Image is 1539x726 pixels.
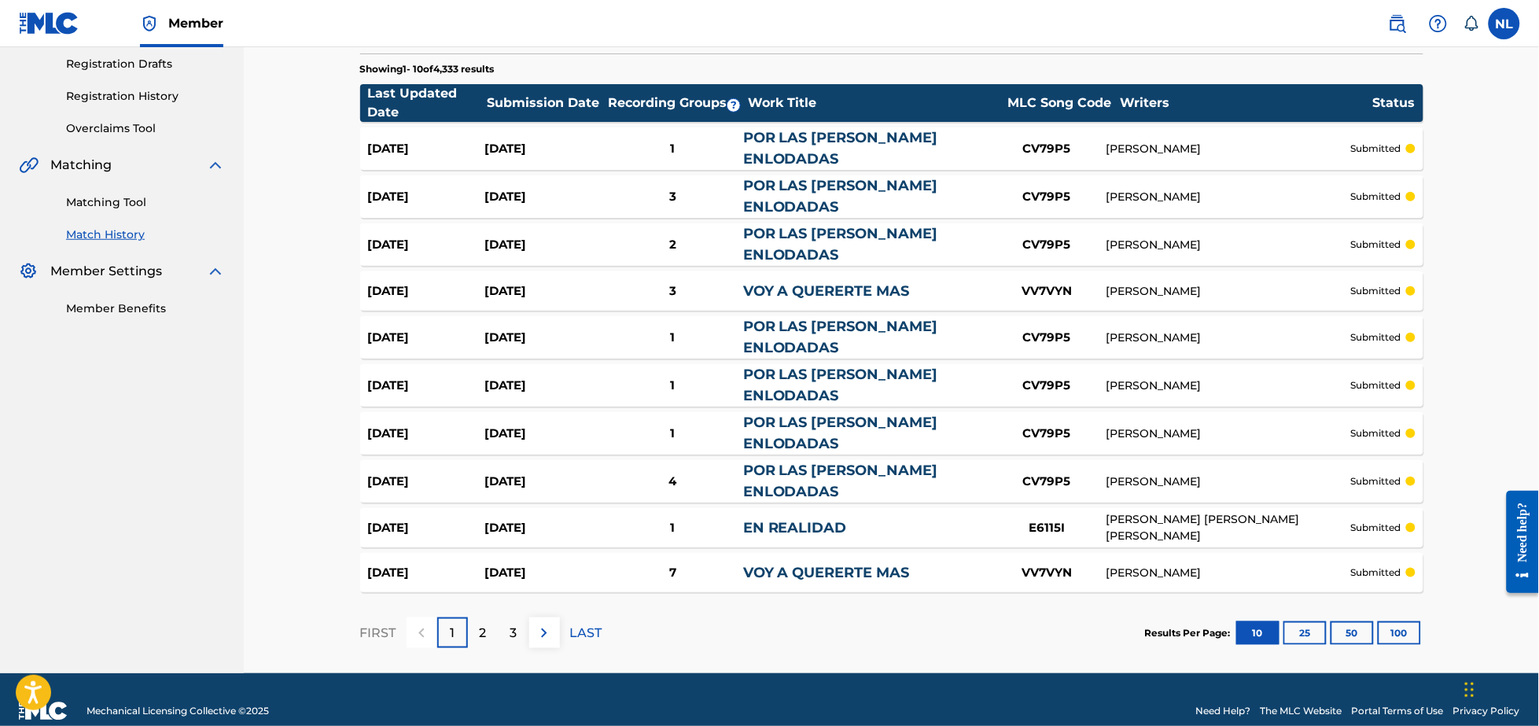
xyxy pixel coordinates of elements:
div: [DATE] [368,188,485,206]
p: Results Per Page: [1145,626,1235,640]
div: [DATE] [368,425,485,443]
a: Matching Tool [66,194,225,211]
div: 2 [602,236,743,254]
p: submitted [1351,426,1401,440]
div: 1 [602,377,743,395]
div: [DATE] [485,377,602,395]
div: [DATE] [368,329,485,347]
img: Top Rightsholder [140,14,159,33]
img: logo [19,702,68,720]
p: 2 [480,624,487,643]
a: Public Search [1382,8,1413,39]
img: Member Settings [19,262,38,281]
div: [DATE] [368,140,485,158]
a: Overclaims Tool [66,120,225,137]
img: expand [206,156,225,175]
img: search [1388,14,1407,33]
a: POR LAS [PERSON_NAME] ENLODADAS [743,366,938,404]
div: 1 [602,140,743,158]
div: Recording Groups [606,94,747,112]
p: LAST [570,624,602,643]
div: [DATE] [368,519,485,537]
a: POR LAS [PERSON_NAME] ENLODADAS [743,318,938,356]
a: POR LAS [PERSON_NAME] ENLODADAS [743,177,938,216]
img: right [535,624,554,643]
p: submitted [1351,142,1401,156]
div: Help [1423,8,1454,39]
div: [PERSON_NAME] [1106,565,1350,581]
img: help [1429,14,1448,33]
img: expand [206,262,225,281]
div: 3 [602,282,743,300]
div: Work Title [748,94,1000,112]
div: [PERSON_NAME] [PERSON_NAME] [PERSON_NAME] [1106,511,1350,544]
div: [PERSON_NAME] [1106,283,1350,300]
p: submitted [1351,566,1401,580]
p: submitted [1351,474,1401,488]
p: FIRST [360,624,396,643]
p: submitted [1351,284,1401,298]
a: POR LAS [PERSON_NAME] ENLODADAS [743,462,938,500]
div: CV79P5 [988,236,1106,254]
div: [DATE] [485,282,602,300]
div: E6115I [988,519,1106,537]
div: [PERSON_NAME] [1106,141,1350,157]
div: [DATE] [368,236,485,254]
div: 1 [602,329,743,347]
div: Notifications [1464,16,1479,31]
span: Matching [50,156,112,175]
span: Member Settings [50,262,162,281]
a: POR LAS [PERSON_NAME] ENLODADAS [743,225,938,263]
div: [DATE] [485,329,602,347]
img: MLC Logo [19,12,79,35]
span: Member [168,14,223,32]
div: CV79P5 [988,329,1106,347]
a: VOY A QUERERTE MAS [743,282,910,300]
div: [PERSON_NAME] [1106,237,1350,253]
img: Matching [19,156,39,175]
button: 100 [1378,621,1421,645]
div: [PERSON_NAME] [1106,330,1350,346]
button: 50 [1331,621,1374,645]
div: Last Updated Date [368,84,486,122]
div: [DATE] [368,473,485,491]
div: Drag [1465,666,1475,713]
p: Showing 1 - 10 of 4,333 results [360,62,495,76]
p: submitted [1351,238,1401,252]
div: [PERSON_NAME] [1106,189,1350,205]
div: [DATE] [368,564,485,582]
div: VV7VYN [988,282,1106,300]
div: 1 [602,519,743,537]
span: ? [727,99,740,112]
div: [DATE] [485,473,602,491]
div: CV79P5 [988,473,1106,491]
a: Registration Drafts [66,56,225,72]
a: EN REALIDAD [743,519,847,536]
p: submitted [1351,378,1401,392]
a: Portal Terms of Use [1352,704,1444,718]
div: [DATE] [485,564,602,582]
div: [DATE] [485,188,602,206]
div: User Menu [1489,8,1520,39]
div: 7 [602,564,743,582]
div: CV79P5 [988,140,1106,158]
iframe: Chat Widget [1460,650,1539,726]
a: Need Help? [1196,704,1251,718]
a: The MLC Website [1261,704,1342,718]
div: [DATE] [485,519,602,537]
div: [DATE] [485,425,602,443]
div: [DATE] [368,377,485,395]
div: VV7VYN [988,564,1106,582]
div: [PERSON_NAME] [1106,426,1350,442]
a: Member Benefits [66,300,225,317]
a: Match History [66,227,225,243]
div: CV79P5 [988,377,1106,395]
span: Mechanical Licensing Collective © 2025 [87,704,269,718]
div: 3 [602,188,743,206]
a: VOY A QUERERTE MAS [743,564,910,581]
p: 1 [450,624,455,643]
button: 25 [1283,621,1327,645]
div: CV79P5 [988,188,1106,206]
